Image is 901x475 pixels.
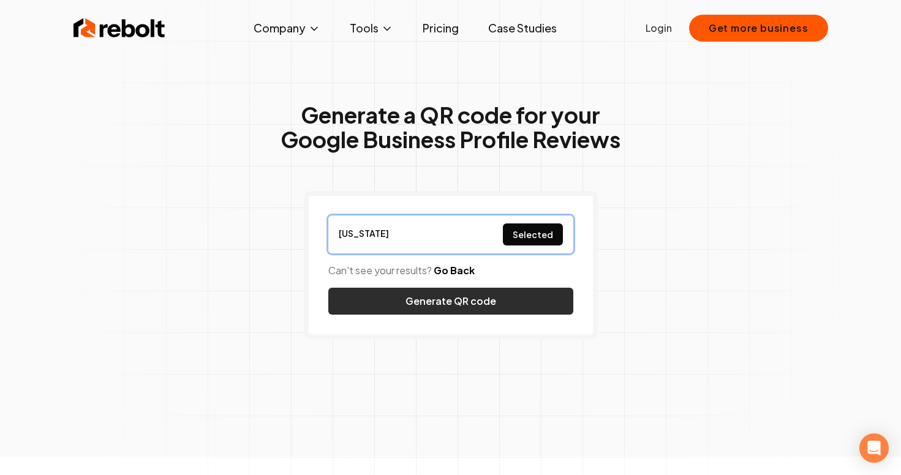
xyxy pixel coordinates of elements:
button: Go Back [434,263,475,278]
img: Rebolt Logo [74,16,165,40]
button: Company [244,16,330,40]
button: Generate QR code [328,288,573,315]
a: Pricing [413,16,469,40]
a: Case Studies [478,16,567,40]
button: Tools [340,16,403,40]
a: [US_STATE] [339,227,389,240]
a: Login [646,21,672,36]
p: Can't see your results? [328,263,573,278]
div: Open Intercom Messenger [859,433,889,463]
h1: Generate a QR code for your Google Business Profile Reviews [281,103,620,152]
button: Selected [503,223,563,245]
button: Get more business [689,15,828,42]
